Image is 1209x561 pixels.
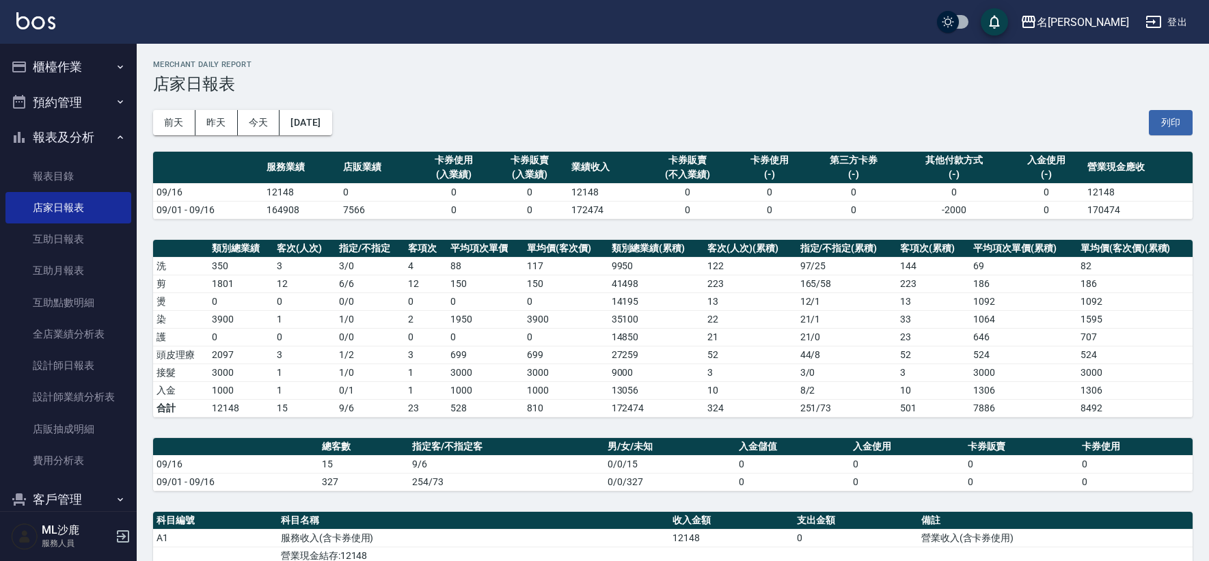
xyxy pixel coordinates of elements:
[970,381,1077,399] td: 1306
[797,275,897,292] td: 165 / 58
[416,201,491,219] td: 0
[1078,438,1193,456] th: 卡券使用
[208,240,273,258] th: 類別總業績
[5,49,131,85] button: 櫃檯作業
[899,201,1008,219] td: -2000
[608,240,704,258] th: 類別總業績(累積)
[336,292,405,310] td: 0 / 0
[970,364,1077,381] td: 3000
[405,328,447,346] td: 0
[970,399,1077,417] td: 7886
[970,240,1077,258] th: 平均項次單價(累積)
[409,455,604,473] td: 9/6
[153,74,1193,94] h3: 店家日報表
[153,110,195,135] button: 前天
[797,381,897,399] td: 8 / 2
[704,275,797,292] td: 223
[1015,8,1135,36] button: 名[PERSON_NAME]
[797,346,897,364] td: 44 / 8
[608,328,704,346] td: 14850
[153,60,1193,69] h2: Merchant Daily Report
[273,346,335,364] td: 3
[807,183,899,201] td: 0
[524,275,608,292] td: 150
[153,201,263,219] td: 09/01 - 09/16
[1077,328,1193,346] td: 707
[608,257,704,275] td: 9950
[405,346,447,364] td: 3
[238,110,280,135] button: 今天
[447,257,524,275] td: 88
[491,201,567,219] td: 0
[669,529,793,547] td: 12148
[5,413,131,445] a: 店販抽成明細
[273,310,335,328] td: 1
[807,201,899,219] td: 0
[704,328,797,346] td: 21
[897,310,970,328] td: 33
[735,153,804,167] div: 卡券使用
[604,455,735,473] td: 0/0/15
[153,473,318,491] td: 09/01 - 09/16
[5,255,131,286] a: 互助月報表
[336,240,405,258] th: 指定/不指定
[42,523,111,537] h5: ML沙鹿
[263,201,339,219] td: 164908
[405,364,447,381] td: 1
[5,381,131,413] a: 設計師業績分析表
[647,167,728,182] div: (不入業績)
[273,328,335,346] td: 0
[208,364,273,381] td: 3000
[5,350,131,381] a: 設計師日報表
[1084,152,1193,184] th: 營業現金應收
[280,110,331,135] button: [DATE]
[5,223,131,255] a: 互助日報表
[897,346,970,364] td: 52
[735,455,850,473] td: 0
[797,292,897,310] td: 12 / 1
[153,512,277,530] th: 科目編號
[318,473,409,491] td: 327
[208,275,273,292] td: 1801
[903,167,1005,182] div: (-)
[850,473,964,491] td: 0
[850,438,964,456] th: 入金使用
[850,455,964,473] td: 0
[405,240,447,258] th: 客項次
[1037,14,1129,31] div: 名[PERSON_NAME]
[524,346,608,364] td: 699
[1077,257,1193,275] td: 82
[964,438,1078,456] th: 卡券販賣
[1077,240,1193,258] th: 單均價(客次價)(累積)
[1078,473,1193,491] td: 0
[5,85,131,120] button: 預約管理
[5,287,131,318] a: 互助點數明細
[1077,310,1193,328] td: 1595
[340,152,416,184] th: 店販業績
[495,167,564,182] div: (入業績)
[447,364,524,381] td: 3000
[1077,364,1193,381] td: 3000
[731,201,807,219] td: 0
[405,399,447,417] td: 23
[153,292,208,310] td: 燙
[524,310,608,328] td: 3900
[797,328,897,346] td: 21 / 0
[153,328,208,346] td: 護
[793,529,918,547] td: 0
[1077,346,1193,364] td: 524
[419,167,488,182] div: (入業績)
[5,120,131,155] button: 報表及分析
[495,153,564,167] div: 卡券販賣
[273,381,335,399] td: 1
[1149,110,1193,135] button: 列印
[1008,183,1084,201] td: 0
[273,257,335,275] td: 3
[704,257,797,275] td: 122
[1011,167,1081,182] div: (-)
[704,399,797,417] td: 324
[447,399,524,417] td: 528
[970,275,1077,292] td: 186
[153,399,208,417] td: 合計
[5,161,131,192] a: 報表目錄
